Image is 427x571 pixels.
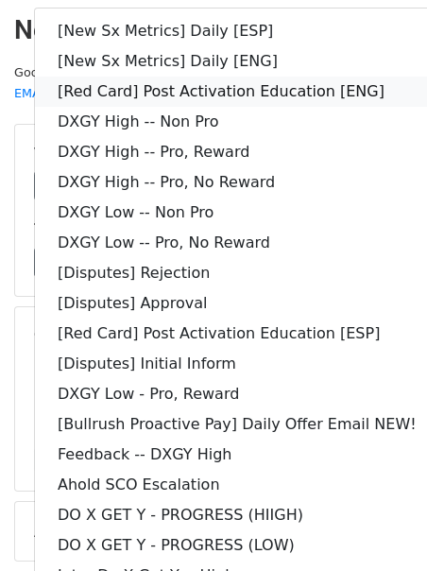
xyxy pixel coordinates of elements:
[14,65,250,101] small: Google Sheet:
[333,480,427,571] iframe: Chat Widget
[14,14,413,46] h2: New Campaign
